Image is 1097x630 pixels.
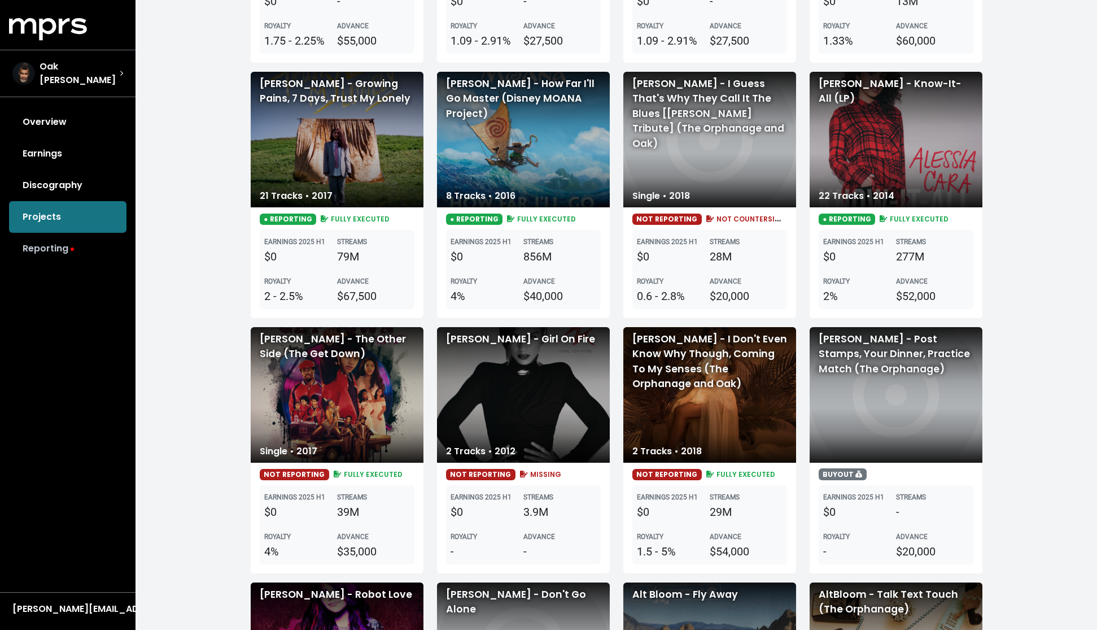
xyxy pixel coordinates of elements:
b: ADVANCE [523,277,555,285]
b: ROYALTY [823,22,850,30]
div: [PERSON_NAME] - I Guess That's Why They Call It The Blues [[PERSON_NAME] Tribute] (The Orphanage ... [623,72,796,207]
b: ADVANCE [337,22,369,30]
div: $0 [637,248,710,265]
div: $54,000 [710,543,783,560]
span: NOT REPORTING [260,469,330,480]
div: $35,000 [337,543,410,560]
b: ADVANCE [896,277,928,285]
div: 29M [710,503,783,520]
div: 28M [710,248,783,265]
div: 2% [823,288,896,305]
b: EARNINGS 2025 H1 [823,493,884,501]
div: $0 [451,503,523,520]
b: EARNINGS 2025 H1 [823,238,884,246]
div: $0 [637,503,710,520]
b: STREAMS [337,493,367,501]
div: [PERSON_NAME] - I Don't Even Know Why Though, Coming To My Senses (The Orphanage and Oak) [623,327,796,463]
b: EARNINGS 2025 H1 [637,238,698,246]
div: $40,000 [523,288,596,305]
div: [PERSON_NAME][EMAIL_ADDRESS][DOMAIN_NAME] [12,602,123,616]
b: ROYALTY [637,22,663,30]
div: 3.9M [523,503,596,520]
span: FULLY EXECUTED [877,214,949,224]
b: ADVANCE [710,22,741,30]
div: 1.09 - 2.91% [637,32,710,49]
div: 4% [451,288,523,305]
div: Single • 2017 [251,440,326,463]
span: Oak [PERSON_NAME] [40,60,120,87]
b: EARNINGS 2025 H1 [451,238,512,246]
div: $60,000 [896,32,969,49]
div: 2 Tracks • 2018 [623,440,711,463]
div: [PERSON_NAME] - The Other Side (The Get Down) [251,327,423,463]
div: 0.6 - 2.8% [637,288,710,305]
b: STREAMS [337,238,367,246]
span: ● REPORTING [819,214,876,225]
div: - [451,543,523,560]
b: EARNINGS 2025 H1 [264,493,325,501]
div: 4% [264,543,337,560]
b: EARNINGS 2025 H1 [264,238,325,246]
div: [PERSON_NAME] - How Far I'll Go Master (Disney MOANA Project) [437,72,610,207]
div: 1.33% [823,32,896,49]
div: [PERSON_NAME] - Post Stamps, Your Dinner, Practice Match (The Orphanage) [810,327,982,463]
div: 21 Tracks • 2017 [251,185,342,207]
div: $20,000 [896,543,969,560]
b: ADVANCE [710,277,741,285]
span: FULLY EXECUTED [331,470,403,479]
img: The selected account / producer [12,62,35,85]
b: ROYALTY [451,277,477,285]
div: 39M [337,503,410,520]
div: $55,000 [337,32,410,49]
b: EARNINGS 2025 H1 [637,493,698,501]
div: 22 Tracks • 2014 [810,185,903,207]
b: ROYALTY [823,533,850,541]
span: FULLY EXECUTED [704,470,775,479]
a: Discography [9,170,126,201]
a: Earnings [9,138,126,170]
div: $0 [264,248,337,265]
div: - [823,543,896,560]
b: ROYALTY [637,533,663,541]
div: 2 - 2.5% [264,288,337,305]
b: ROYALTY [451,22,477,30]
div: Single • 2018 [623,185,699,207]
b: ROYALTY [637,277,663,285]
div: 1.5 - 5% [637,543,710,560]
div: - [896,503,969,520]
b: ADVANCE [896,22,928,30]
b: ADVANCE [337,277,369,285]
span: ● REPORTING [260,214,317,225]
a: Reporting [9,233,126,264]
a: mprs logo [9,22,87,35]
b: ROYALTY [823,277,850,285]
div: $0 [451,248,523,265]
b: STREAMS [896,238,926,246]
span: NOT REPORTING [632,214,702,225]
b: STREAMS [523,238,553,246]
b: ROYALTY [264,277,291,285]
b: ROYALTY [264,22,291,30]
b: ADVANCE [523,22,555,30]
div: 1.09 - 2.91% [451,32,523,49]
div: $67,500 [337,288,410,305]
div: $0 [264,503,337,520]
div: $27,500 [710,32,783,49]
div: $52,000 [896,288,969,305]
div: $27,500 [523,32,596,49]
div: $0 [823,503,896,520]
div: $20,000 [710,288,783,305]
button: [PERSON_NAME][EMAIL_ADDRESS][DOMAIN_NAME] [9,602,126,616]
div: [PERSON_NAME] - Growing Pains, 7 Days, Trust My Lonely [251,72,423,207]
b: ADVANCE [896,533,928,541]
div: 8 Tracks • 2016 [437,185,525,207]
div: 856M [523,248,596,265]
span: NOT REPORTING [446,469,516,480]
b: ROYALTY [264,533,291,541]
b: ROYALTY [451,533,477,541]
div: [PERSON_NAME] - Know-It-All (LP) [810,72,982,207]
b: STREAMS [710,238,740,246]
a: Overview [9,106,126,138]
div: 2 Tracks • 2012 [437,440,525,463]
div: 79M [337,248,410,265]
